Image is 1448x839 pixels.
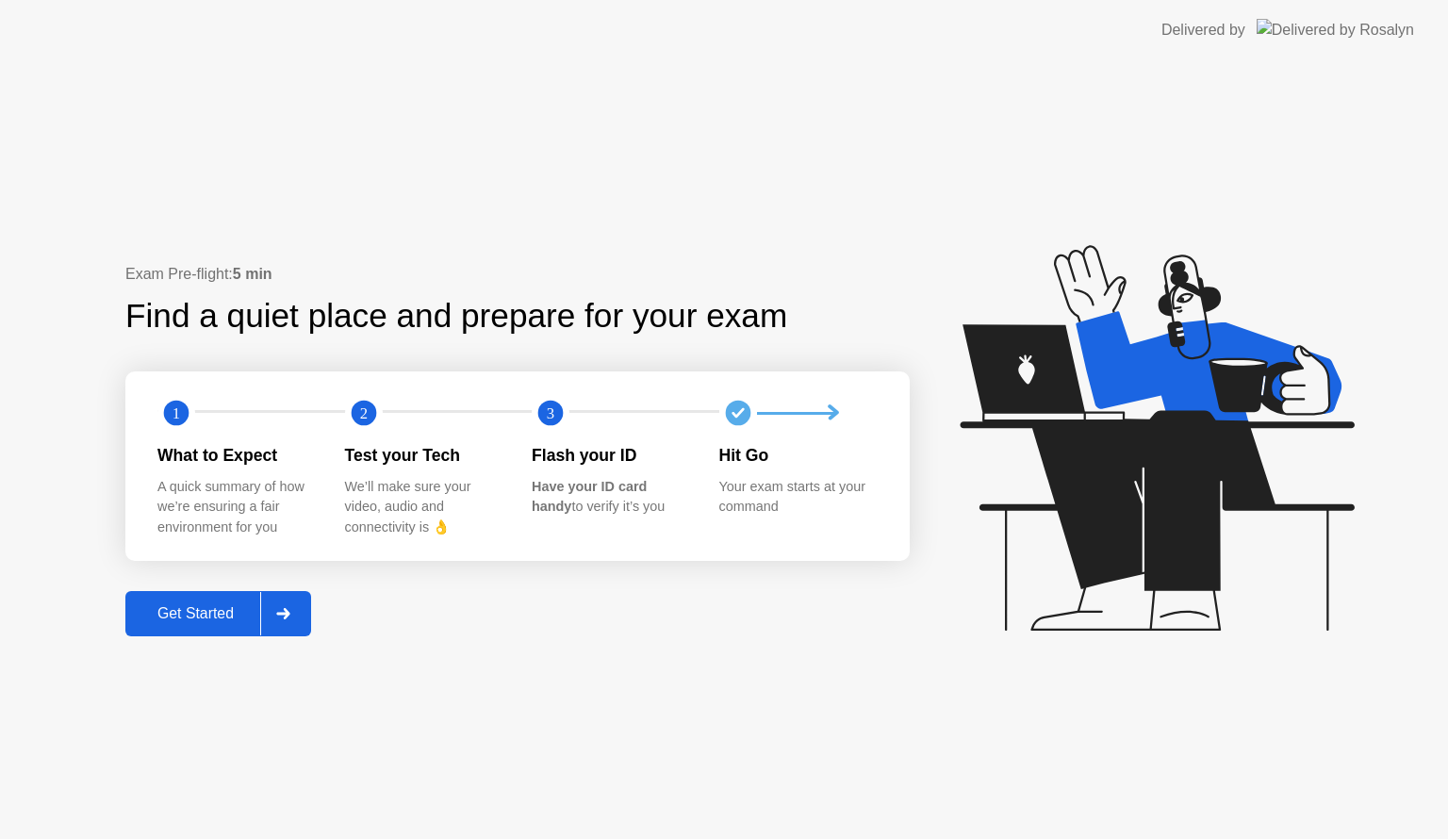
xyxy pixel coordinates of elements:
img: Delivered by Rosalyn [1257,19,1414,41]
div: Flash your ID [532,443,689,468]
div: Test your Tech [345,443,502,468]
b: Have your ID card handy [532,479,647,515]
text: 3 [547,404,554,422]
div: Hit Go [719,443,877,468]
div: Delivered by [1161,19,1245,41]
div: What to Expect [157,443,315,468]
div: Find a quiet place and prepare for your exam [125,291,790,341]
button: Get Started [125,591,311,636]
div: We’ll make sure your video, audio and connectivity is 👌 [345,477,502,538]
div: to verify it’s you [532,477,689,518]
text: 1 [173,404,180,422]
div: Exam Pre-flight: [125,263,910,286]
div: Your exam starts at your command [719,477,877,518]
text: 2 [359,404,367,422]
div: A quick summary of how we’re ensuring a fair environment for you [157,477,315,538]
div: Get Started [131,605,260,622]
b: 5 min [233,266,272,282]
